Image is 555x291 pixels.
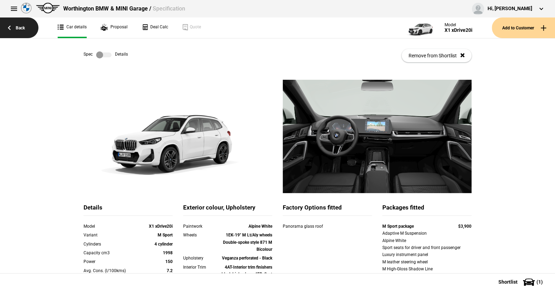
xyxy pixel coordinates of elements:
div: Wheels [183,232,219,239]
div: Hi, [PERSON_NAME] [488,5,532,12]
button: Shortlist(1) [488,273,555,291]
span: Specification [152,5,185,12]
strong: 7.2 [167,268,173,273]
strong: $3,900 [458,224,471,229]
a: Deal Calc [142,17,168,38]
div: Avg. Cons. (l/100kms) [84,267,137,274]
button: Add to Customer [492,17,555,38]
div: Details [84,204,173,216]
div: X1 xDrive20i [445,27,473,33]
div: Cylinders [84,241,137,248]
a: Proposal [101,17,128,38]
div: Panorama glass roof [283,223,345,230]
div: Capacity cm3 [84,249,137,256]
div: Exterior colour, Upholstery [183,204,272,216]
div: Worthington BMW & MINI Garage / [63,5,185,13]
div: Factory Options fitted [283,204,372,216]
img: mini.png [36,3,60,13]
div: Variant [84,232,137,239]
strong: Veganza perforated - Black [222,256,272,261]
div: Power [84,258,137,265]
span: Shortlist [498,279,518,284]
strong: X1 xDrive20i [149,224,173,229]
strong: 150 [165,259,173,264]
strong: 1EK-19" M Lt/Aly wheels Double-spoke style 871 M Bicolour [223,233,272,252]
div: Model [445,22,473,27]
div: Interior Trim [183,264,219,271]
div: Model [84,223,137,230]
strong: 1998 [163,250,173,255]
strong: Alpine White [248,224,272,229]
strong: M Sport [158,233,173,237]
span: ( 1 ) [536,279,543,284]
div: Packages fitted [382,204,471,216]
img: bmw.png [21,3,31,13]
strong: M Sport package [382,224,414,229]
a: Car details [58,17,87,38]
strong: 4 cylinder [154,242,173,247]
button: Remove from Shortlist [402,49,471,62]
div: Paintwork [183,223,219,230]
div: Spec Details [84,51,128,58]
strong: 4AT-Interior trim finishers black high-gloss, 4FD-Seat adjustment, rear seats [222,265,272,284]
div: Upholstery [183,255,219,262]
